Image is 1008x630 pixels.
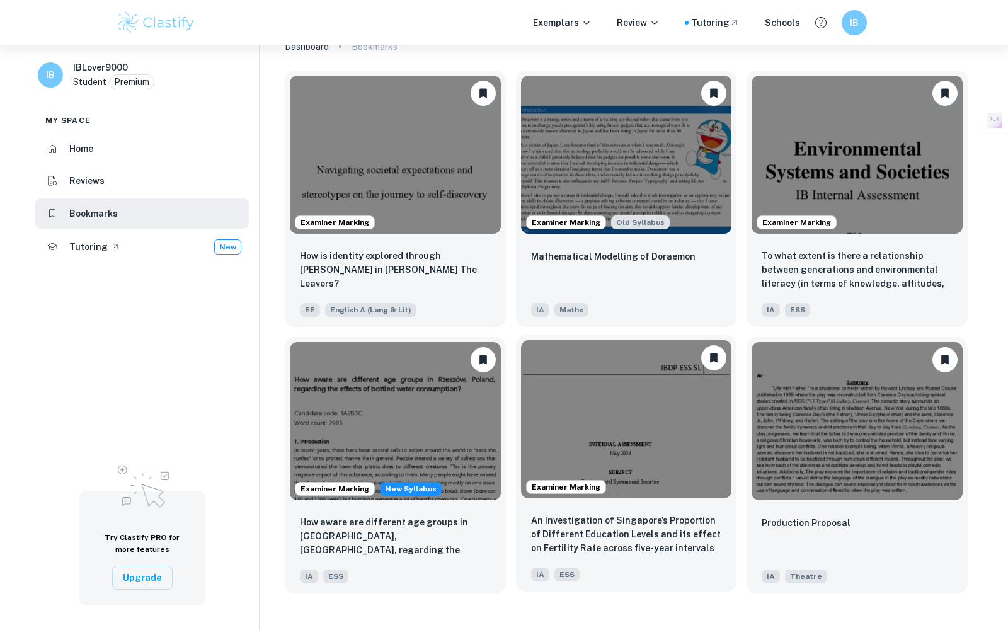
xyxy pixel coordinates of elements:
span: Old Syllabus [611,215,670,229]
span: IA [300,570,318,583]
button: Unbookmark [701,345,726,370]
a: Tutoring [691,16,740,30]
div: Starting from the May 2026 session, the ESS IA requirements have changed. We created this exempla... [380,482,442,496]
button: Unbookmark [471,347,496,372]
a: Examiner MarkingUnbookmarkAn Investigation of Singapore’s Proportion of Different Education Level... [516,337,737,593]
span: Examiner Marking [295,483,374,495]
span: PRO [151,533,167,542]
h6: Reviews [69,174,105,188]
p: Mathematical Modelling of Doraemon [531,249,696,263]
p: Premium [114,75,149,89]
img: Upgrade to Pro [111,457,174,512]
img: Maths IA example thumbnail: Mathematical Modelling of Doraemon [521,76,732,234]
span: Examiner Marking [527,481,605,493]
img: ESS IA example thumbnail: To what extent is there a relationship b [752,76,963,234]
button: Unbookmark [471,81,496,106]
span: IA [531,303,549,317]
span: Examiner Marking [757,217,836,228]
span: English A (Lang & Lit) [325,303,416,317]
span: Examiner Marking [527,217,605,228]
span: New [215,241,241,253]
a: Home [35,134,249,164]
a: UnbookmarkProduction ProposalIATheatre [747,337,968,593]
span: EE [300,303,320,317]
span: IA [531,568,549,581]
button: Unbookmark [701,81,726,106]
p: How is identity explored through Deming Guo in Lisa Ko’s The Leavers? [300,249,491,290]
a: Examiner MarkingStarting from the May 2026 session, the ESS IA requirements have changed. We crea... [285,337,506,593]
h6: Try Clastify for more features [94,532,190,556]
div: Although this IA is written for the old math syllabus (last exam in November 2020), the current I... [611,215,670,229]
p: Bookmarks [352,40,398,54]
a: Examiner MarkingUnbookmarkTo what extent is there a relationship between generations and environm... [747,71,968,327]
a: Schools [765,16,800,30]
h6: IB [847,16,862,30]
a: Dashboard [285,38,329,55]
button: Help and Feedback [810,12,832,33]
p: An Investigation of Singapore’s Proportion of Different Education Levels and its effect on Fertil... [531,513,722,555]
p: Review [617,16,660,30]
h6: Home [69,142,93,156]
span: ESS [554,568,580,581]
span: Maths [554,303,588,317]
a: TutoringNew [35,231,249,263]
button: IB [842,10,867,35]
img: Theatre IA example thumbnail: Production Proposal [752,342,963,500]
span: IA [762,303,780,317]
button: Unbookmark [932,81,958,106]
a: Examiner MarkingAlthough this IA is written for the old math syllabus (last exam in November 2020... [516,71,737,327]
span: Theatre [785,570,827,583]
img: ESS IA example thumbnail: How aware are different age groups in Rz [290,342,501,500]
span: ESS [323,570,348,583]
p: To what extent is there a relationship between generations and environmental literacy (in terms o... [762,249,953,292]
a: Examiner MarkingUnbookmarkHow is identity explored through Deming Guo in Lisa Ko’s The Leavers?EE... [285,71,506,327]
span: ESS [785,303,810,317]
span: Examiner Marking [295,217,374,228]
img: ESS IA example thumbnail: An Investigation of Singapore’s Proporti [521,340,732,498]
span: IA [762,570,780,583]
h6: Tutoring [69,240,108,254]
a: Bookmarks [35,198,249,229]
span: My space [45,115,91,126]
p: Production Proposal [762,516,850,530]
p: Student [73,75,106,89]
p: Exemplars [533,16,592,30]
span: New Syllabus [380,482,442,496]
a: Reviews [35,166,249,197]
h6: IB [43,68,58,82]
img: Clastify logo [116,10,196,35]
img: English A (Lang & Lit) EE example thumbnail: How is identity explored through Deming [290,76,501,234]
button: Unbookmark [932,347,958,372]
h6: IBLover9000 [73,60,128,74]
h6: Bookmarks [69,207,118,220]
p: How aware are different age groups in Rzeszów, Poland, regarding the effects of bottled water con... [300,515,491,558]
button: Upgrade [112,566,173,590]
